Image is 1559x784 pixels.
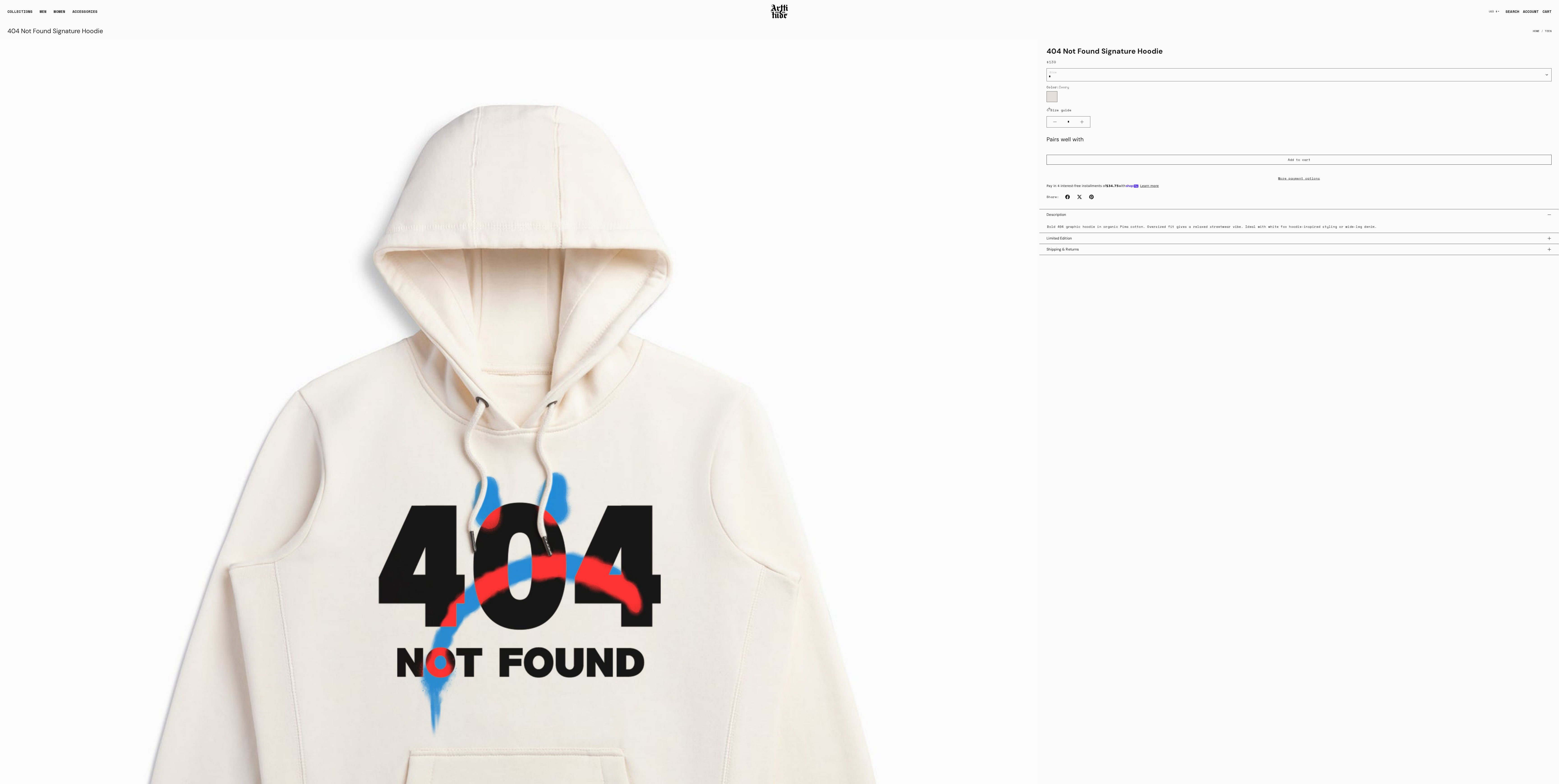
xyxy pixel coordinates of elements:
button: Minus [1047,116,1063,127]
ul: Main navigation [4,9,101,18]
h2: Pairs well with [1047,136,1084,143]
span: Ivory [1059,85,1069,89]
a: ACCOUNT [1519,7,1539,16]
button: Shipping & Returns [1047,244,1552,255]
a: Open cart [1539,7,1552,16]
a: MEN [40,9,46,18]
a: SEARCH [1502,7,1519,16]
div: COLLECTIONS [7,9,32,18]
span: USD $ [1489,10,1497,13]
div: ACCESSORIES [72,9,97,18]
button: Limited Edition [1047,233,1552,244]
img: Arttitude [770,4,789,19]
span: $139 [1047,59,1056,65]
button: Add to cart [1047,155,1552,165]
div: 404 Not Found Signature Hoodie [7,26,103,36]
label: Ivory [1047,91,1057,102]
a: Facebook [1063,192,1072,202]
a: WOMEN [54,9,65,18]
a: Home [1533,26,1540,36]
div: CART [1543,9,1552,14]
p: Bold 404 graphic hoodie in organic Pima cotton. Oversized fit gives a relaxed streetwear vibe. Id... [1047,224,1551,229]
span: Add to cart [1288,157,1310,162]
a: More payment options [1047,176,1552,181]
h1: 404 Not Found Signature Hoodie [1047,47,1552,56]
div: Color: [1047,85,1552,89]
a: Twitter [1075,192,1084,202]
input: Quantity [1063,118,1074,126]
a: Teen [1545,26,1552,36]
button: Description [1047,209,1552,220]
a: Size guide [1047,108,1071,112]
span: Share: [1047,195,1059,199]
button: USD $ [1486,7,1502,16]
button: Plus [1074,116,1090,127]
a: Pinterest [1086,192,1096,202]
